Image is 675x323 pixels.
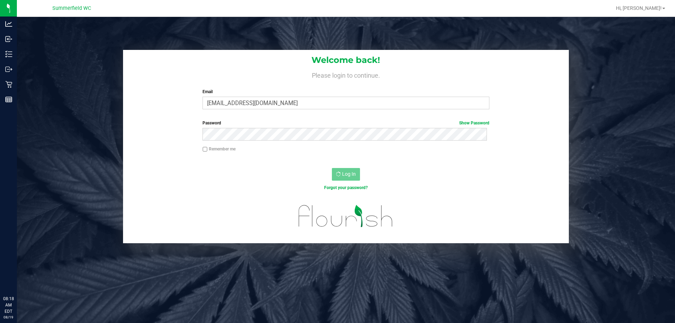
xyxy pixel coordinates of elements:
[123,56,569,65] h1: Welcome back!
[202,89,489,95] label: Email
[5,66,12,73] inline-svg: Outbound
[3,315,14,320] p: 08/19
[290,198,401,234] img: flourish_logo.svg
[5,20,12,27] inline-svg: Analytics
[5,81,12,88] inline-svg: Retail
[616,5,662,11] span: Hi, [PERSON_NAME]!
[202,121,221,125] span: Password
[459,121,489,125] a: Show Password
[5,51,12,58] inline-svg: Inventory
[342,171,356,177] span: Log In
[202,146,236,152] label: Remember me
[123,70,569,79] h4: Please login to continue.
[5,96,12,103] inline-svg: Reports
[324,185,368,190] a: Forgot your password?
[202,147,207,152] input: Remember me
[5,35,12,43] inline-svg: Inbound
[332,168,360,181] button: Log In
[52,5,91,11] span: Summerfield WC
[3,296,14,315] p: 08:18 AM EDT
